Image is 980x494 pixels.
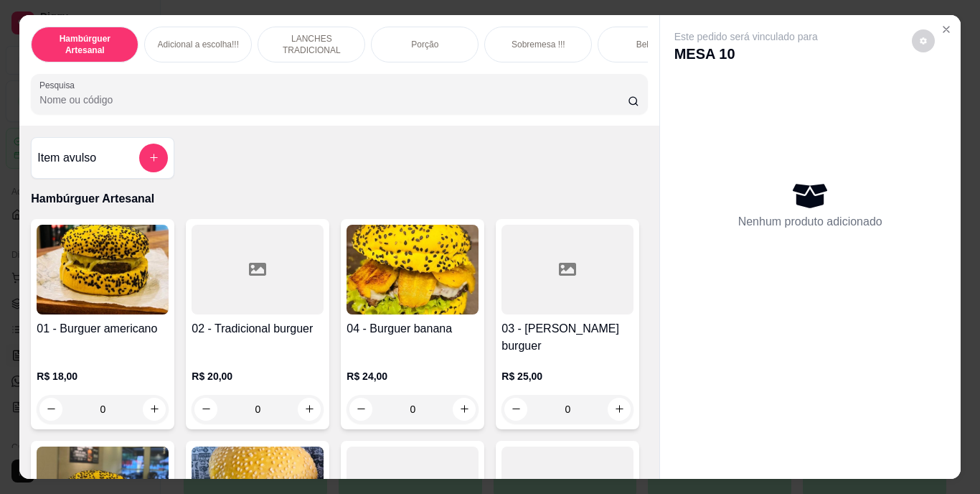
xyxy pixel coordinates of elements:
button: decrease-product-quantity [194,398,217,421]
button: decrease-product-quantity [504,398,527,421]
p: R$ 25,00 [501,369,633,383]
img: product-image [37,225,169,314]
label: Pesquisa [39,79,80,91]
p: R$ 24,00 [347,369,479,383]
h4: 01 - Burguer americano [37,320,169,337]
button: add-separate-item [139,144,168,172]
p: Bebidas [636,39,667,50]
button: increase-product-quantity [608,398,631,421]
h4: 03 - [PERSON_NAME] burguer [501,320,633,355]
button: Close [935,18,958,41]
button: decrease-product-quantity [39,398,62,421]
h4: 02 - Tradicional burguer [192,320,324,337]
p: Hambúrguer Artesanal [43,33,126,56]
p: Nenhum produto adicionado [738,213,882,230]
p: MESA 10 [674,44,818,64]
button: decrease-product-quantity [349,398,372,421]
h4: 04 - Burguer banana [347,320,479,337]
p: Este pedido será vinculado para [674,29,818,44]
p: Hambúrguer Artesanal [31,190,647,208]
button: increase-product-quantity [298,398,321,421]
button: increase-product-quantity [143,398,166,421]
h4: Item avulso [37,149,96,167]
p: Sobremesa !!! [512,39,565,50]
button: increase-product-quantity [453,398,476,421]
img: product-image [347,225,479,314]
p: R$ 20,00 [192,369,324,383]
p: Porção [411,39,438,50]
p: Adicional a escolha!!! [158,39,239,50]
p: R$ 18,00 [37,369,169,383]
p: LANCHES TRADICIONAL [270,33,353,56]
button: decrease-product-quantity [912,29,935,52]
input: Pesquisa [39,93,628,107]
